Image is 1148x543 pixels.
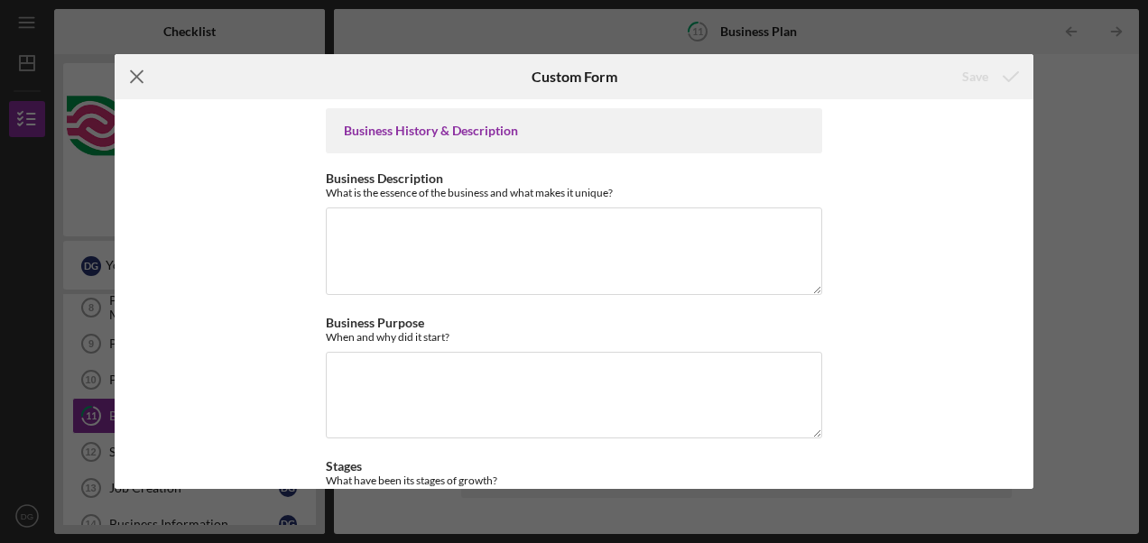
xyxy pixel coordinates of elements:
[326,315,424,330] label: Business Purpose
[326,186,822,199] div: What is the essence of the business and what makes it unique?
[326,170,443,186] label: Business Description
[962,59,988,95] div: Save
[944,59,1033,95] button: Save
[326,458,362,474] label: Stages
[532,69,617,85] h6: Custom Form
[326,474,822,487] div: What have been its stages of growth?
[344,124,804,138] div: Business History & Description
[326,330,822,344] div: When and why did it start?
